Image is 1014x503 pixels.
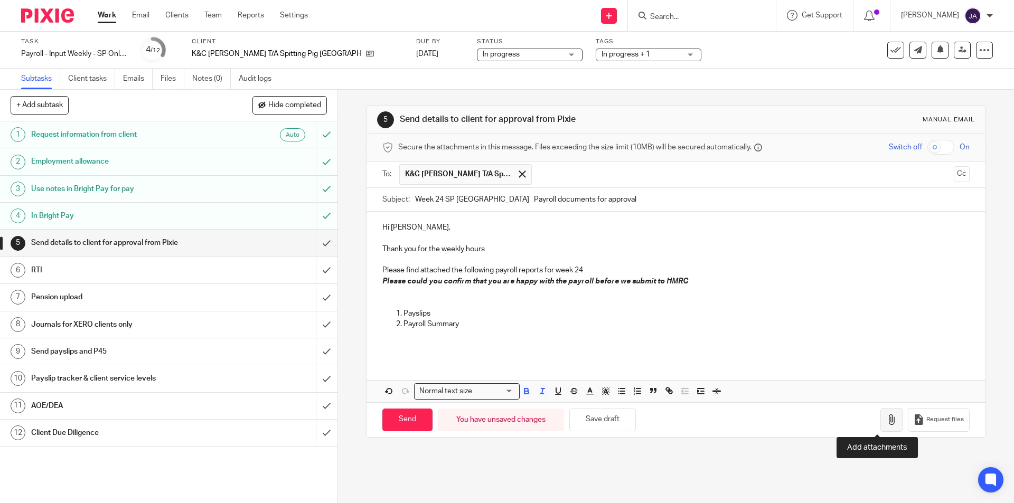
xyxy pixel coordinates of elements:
h1: Journals for XERO clients only [31,317,214,333]
span: K&C [PERSON_NAME] T/A Spitting Pig [GEOGRAPHIC_DATA] [405,169,511,179]
span: Hide completed [268,101,321,110]
a: Notes (0) [192,69,231,89]
small: /12 [151,48,160,53]
a: Subtasks [21,69,60,89]
div: 4 [146,44,160,56]
span: Get Support [802,12,842,19]
label: Tags [596,37,701,46]
div: 5 [377,111,394,128]
span: In progress [483,51,520,58]
label: Status [477,37,583,46]
a: Email [132,10,149,21]
label: Client [192,37,403,46]
div: 7 [11,290,25,305]
p: Please find attached the following payroll reports for week 24 [382,265,969,276]
p: Thank you for the weekly hours [382,244,969,254]
span: Secure the attachments in this message. Files exceeding the size limit (10MB) will be secured aut... [398,142,752,153]
img: svg%3E [964,7,981,24]
a: Audit logs [239,69,279,89]
img: Pixie [21,8,74,23]
h1: In Bright Pay [31,208,214,224]
em: Please could you confirm that you are happy with the payroll before we submit to HMRC [382,278,688,285]
h1: Employment allowance [31,154,214,169]
button: Hide completed [252,96,327,114]
span: [DATE] [416,50,438,58]
input: Search [649,13,744,22]
h1: Request information from client [31,127,214,143]
div: 3 [11,182,25,196]
h1: Send payslips and P45 [31,344,214,359]
div: 8 [11,317,25,332]
div: 10 [11,371,25,386]
span: Switch off [889,142,922,153]
a: Work [98,10,116,21]
button: Request files [908,408,969,432]
div: Payroll - Input Weekly - SP Only # [21,49,127,59]
p: Payroll Summary [403,319,969,329]
button: Save draft [569,409,636,431]
div: 11 [11,398,25,413]
div: 4 [11,208,25,223]
div: Auto [280,128,305,141]
span: Normal text size [417,386,474,397]
h1: RTI [31,262,214,278]
h1: Use notes in Bright Pay for pay [31,181,214,197]
a: Reports [238,10,264,21]
div: 12 [11,425,25,440]
label: Due by [416,37,464,46]
label: To: [382,169,394,179]
div: 6 [11,263,25,278]
div: 1 [11,127,25,142]
p: [PERSON_NAME] [901,10,959,21]
button: Cc [954,166,970,182]
h1: Send details to client for approval from Pixie [31,235,214,251]
a: Client tasks [68,69,115,89]
p: Payslips [403,308,969,319]
div: Manual email [923,116,975,124]
h1: Client Due Diligence [31,425,214,441]
div: 2 [11,155,25,169]
input: Send [382,409,433,431]
div: Search for option [414,383,520,400]
span: In progress + 1 [602,51,650,58]
h1: AOE/DEA [31,398,214,414]
input: Search for option [475,386,513,397]
a: Files [161,69,184,89]
span: On [960,142,970,153]
div: 5 [11,236,25,251]
a: Team [204,10,222,21]
a: Clients [165,10,189,21]
label: Subject: [382,194,410,205]
p: K&C [PERSON_NAME] T/A Spitting Pig [GEOGRAPHIC_DATA] [192,49,361,59]
div: 9 [11,344,25,359]
a: Emails [123,69,153,89]
h1: Pension upload [31,289,214,305]
div: You have unsaved changes [438,409,564,431]
span: Request files [926,415,964,424]
a: Settings [280,10,308,21]
h1: Send details to client for approval from Pixie [400,114,699,125]
h1: Payslip tracker & client service levels [31,371,214,386]
label: Task [21,37,127,46]
p: Hi [PERSON_NAME], [382,222,969,233]
button: + Add subtask [11,96,69,114]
